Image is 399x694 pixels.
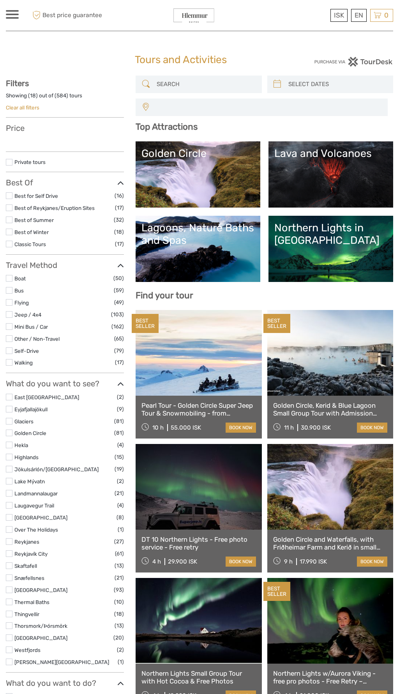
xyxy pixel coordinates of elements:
a: Self-Drive [14,348,39,354]
strong: Filters [6,79,29,88]
span: (19) [115,465,124,474]
a: Lava and Volcanoes [274,147,387,202]
span: (2) [117,645,124,654]
div: BEST SELLER [263,314,290,333]
a: Jökulsárlón/[GEOGRAPHIC_DATA] [14,466,99,472]
a: Reykjanes [14,539,39,545]
div: Lava and Volcanoes [274,147,387,160]
a: Thorsmork/Þórsmörk [14,623,67,629]
input: SELECT DATES [285,78,389,91]
div: Showing ( ) out of ( ) tours [6,92,124,104]
span: (50) [113,274,124,283]
b: Top Attractions [136,122,198,132]
div: BEST SELLER [132,314,159,333]
a: Boat [14,275,26,282]
span: (81) [114,417,124,426]
a: Northern Lights w/Aurora Viking - free pro photos - Free Retry – minibus [273,669,387,685]
h3: Price [6,123,124,133]
a: Lake Mývatn [14,478,45,484]
a: Classic Tours [14,241,46,247]
a: Hekla [14,442,28,448]
span: (27) [114,537,124,546]
span: (20) [113,633,124,642]
a: Highlands [14,454,39,460]
a: Jeep / 4x4 [14,312,41,318]
a: Pearl Tour - Golden Circle Super Jeep Tour & Snowmobiling - from [GEOGRAPHIC_DATA] [141,402,256,417]
span: (4) [117,440,124,449]
span: (103) [111,310,124,319]
a: [PERSON_NAME][GEOGRAPHIC_DATA] [14,659,109,665]
label: 18 [30,92,36,99]
span: (81) [114,428,124,437]
a: Flying [14,299,29,306]
div: 17.990 ISK [300,558,327,565]
b: Find your tour [136,290,193,301]
a: Snæfellsnes [14,575,44,581]
a: Walking [14,359,33,366]
span: (16) [115,191,124,200]
span: (4) [117,501,124,510]
span: (21) [115,489,124,498]
span: (13) [115,561,124,570]
a: East [GEOGRAPHIC_DATA] [14,394,79,400]
h3: Travel Method [6,261,124,270]
a: Thermal Baths [14,599,49,605]
span: 11 h [284,424,294,431]
span: (9) [117,405,124,414]
span: ISK [334,11,344,19]
span: 0 [383,11,390,19]
a: Private tours [14,159,46,165]
label: 584 [56,92,66,99]
a: [GEOGRAPHIC_DATA] [14,635,67,641]
input: SEARCH [154,78,258,91]
span: (32) [114,215,124,224]
span: (2) [117,477,124,486]
img: General Info: [171,6,217,25]
a: Golden Circle [141,147,254,202]
div: 30.900 ISK [301,424,331,431]
span: (1) [118,525,124,534]
span: (17) [115,358,124,367]
a: book now [357,557,387,567]
a: Skaftafell [14,563,37,569]
a: Northern Lights Small Group Tour with Hot Cocoa & Free Photos [141,669,256,685]
a: Best of Reykjanes/Eruption Sites [14,205,95,211]
div: Golden Circle [141,147,254,160]
a: Best of Summer [14,217,54,223]
span: (65) [114,334,124,343]
span: (162) [111,322,124,331]
span: (15) [115,453,124,461]
a: Mini Bus / Car [14,324,48,330]
h3: What do you want to see? [6,379,124,388]
a: Golden Circle, Kerid & Blue Lagoon Small Group Tour with Admission Ticket [273,402,387,417]
a: [GEOGRAPHIC_DATA] [14,587,67,593]
a: Best of Winter [14,229,49,235]
h3: Best Of [6,178,124,187]
h1: Tours and Activities [135,54,264,66]
a: Thingvellir [14,611,39,617]
div: Lagoons, Nature Baths and Spas [141,222,254,247]
span: (10) [114,597,124,606]
div: BEST SELLER [263,582,290,601]
img: PurchaseViaTourDesk.png [314,57,393,67]
a: Northern Lights in [GEOGRAPHIC_DATA] [274,222,387,276]
a: DT 10 Northern Lights - Free photo service - Free retry [141,535,256,551]
span: (18) [114,227,124,236]
span: (18) [114,609,124,618]
a: Clear all filters [6,104,39,111]
a: Best for Self Drive [14,193,58,199]
span: (61) [115,549,124,558]
div: EN [351,9,367,22]
a: Golden Circle [14,430,46,436]
span: (1) [118,657,124,666]
a: book now [226,423,256,433]
span: (49) [114,298,124,307]
a: Lagoons, Nature Baths and Spas [141,222,254,276]
span: (17) [115,203,124,212]
a: Westfjords [14,647,41,653]
span: Best price guarantee [30,9,103,22]
div: 55.000 ISK [171,424,201,431]
span: (2) [117,393,124,402]
span: 9 h [284,558,293,565]
a: Reykjavík City [14,551,48,557]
